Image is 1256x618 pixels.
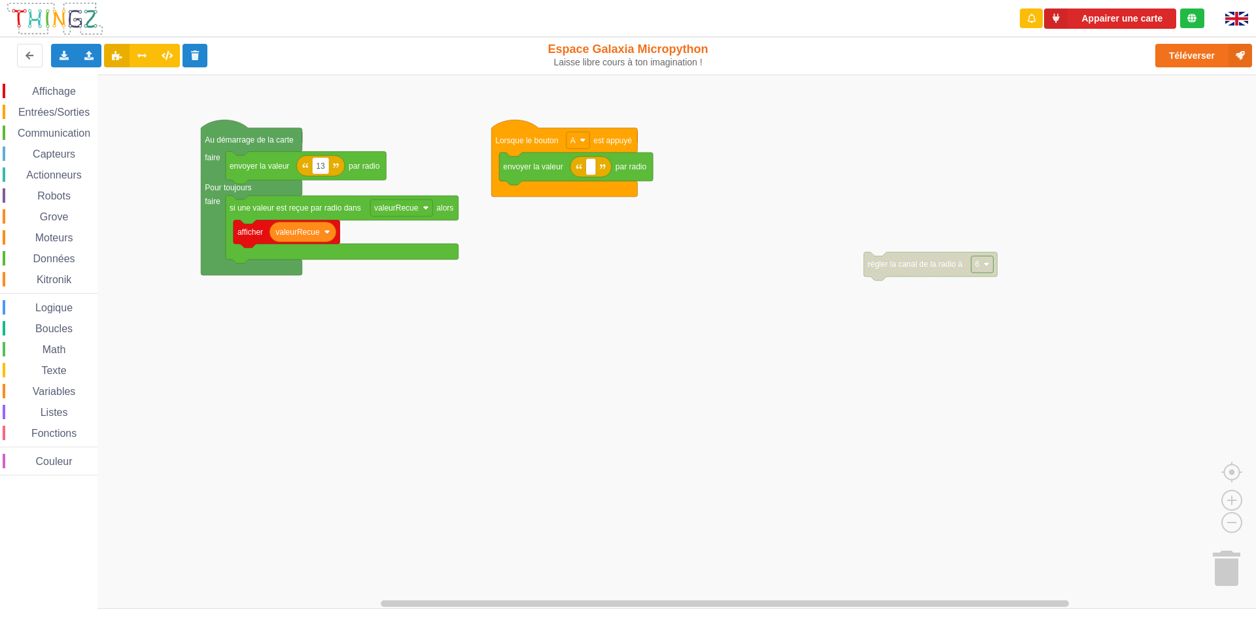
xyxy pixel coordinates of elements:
[30,86,77,97] span: Affichage
[31,386,78,397] span: Variables
[275,228,320,237] text: valeurRecue
[230,203,361,213] text: si une valeur est reçue par radio dans
[205,135,294,145] text: Au démarrage de la carte
[1155,44,1252,67] button: Téléverser
[16,128,92,139] span: Communication
[205,197,220,206] text: faire
[16,107,92,118] span: Entrées/Sorties
[24,169,84,180] span: Actionneurs
[316,161,325,170] text: 13
[503,162,563,171] text: envoyer la valeur
[237,228,263,237] text: afficher
[374,203,419,213] text: valeurRecue
[495,135,558,145] text: Lorsque le bouton
[593,135,632,145] text: est appuyé
[519,42,738,68] div: Espace Galaxia Micropython
[29,428,78,439] span: Fonctions
[34,456,75,467] span: Couleur
[31,148,77,160] span: Capteurs
[570,135,576,145] text: A
[33,302,75,313] span: Logique
[868,260,963,269] text: régler la canal de la radio à
[1044,9,1176,29] button: Appairer une carte
[38,211,71,222] span: Grove
[1180,9,1204,28] div: Tu es connecté au serveur de création de Thingz
[436,203,453,213] text: alors
[975,260,980,269] text: 6
[205,153,220,162] text: faire
[230,161,289,170] text: envoyer la valeur
[33,232,75,243] span: Moteurs
[349,161,380,170] text: par radio
[616,162,647,171] text: par radio
[41,344,68,355] span: Math
[35,190,73,201] span: Robots
[519,57,738,68] div: Laisse libre cours à ton imagination !
[39,365,68,376] span: Texte
[6,1,104,36] img: thingz_logo.png
[35,274,73,285] span: Kitronik
[39,407,70,418] span: Listes
[1225,12,1248,26] img: gb.png
[31,253,77,264] span: Données
[33,323,75,334] span: Boucles
[205,183,251,192] text: Pour toujours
